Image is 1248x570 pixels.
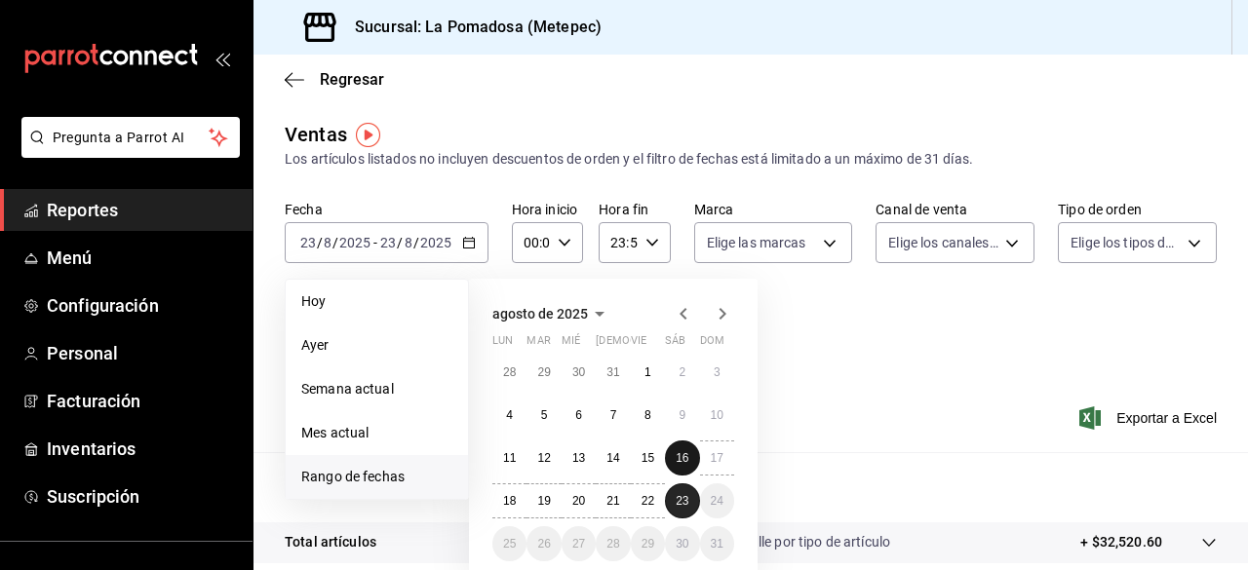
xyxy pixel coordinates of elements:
button: 13 de agosto de 2025 [562,440,596,475]
abbr: miércoles [562,334,580,355]
button: 30 de agosto de 2025 [665,526,699,561]
button: agosto de 2025 [492,302,611,325]
button: 25 de agosto de 2025 [492,526,526,561]
input: -- [323,235,332,250]
span: Mes actual [301,423,452,443]
abbr: 31 de julio de 2025 [606,365,619,379]
button: 31 de julio de 2025 [596,355,630,390]
button: 24 de agosto de 2025 [700,483,734,518]
span: Configuración [47,292,237,319]
abbr: 28 de julio de 2025 [503,365,516,379]
abbr: 7 de agosto de 2025 [610,408,617,422]
div: Ventas [285,120,347,149]
abbr: 20 de agosto de 2025 [572,494,585,508]
abbr: 17 de agosto de 2025 [711,451,723,465]
span: Menú [47,245,237,271]
abbr: 10 de agosto de 2025 [711,408,723,422]
button: open_drawer_menu [214,51,230,66]
button: 29 de julio de 2025 [526,355,561,390]
button: 28 de julio de 2025 [492,355,526,390]
abbr: 2 de agosto de 2025 [679,365,685,379]
span: agosto de 2025 [492,306,588,322]
abbr: 22 de agosto de 2025 [642,494,654,508]
abbr: 21 de agosto de 2025 [606,494,619,508]
span: Elige los canales de venta [888,233,998,252]
button: 17 de agosto de 2025 [700,440,734,475]
abbr: 31 de agosto de 2025 [711,537,723,551]
span: Reportes [47,197,237,223]
input: ---- [338,235,371,250]
span: Facturación [47,388,237,414]
span: Exportar a Excel [1083,406,1217,430]
button: 23 de agosto de 2025 [665,483,699,518]
span: Elige las marcas [707,233,806,252]
span: Rango de fechas [301,467,452,487]
abbr: 24 de agosto de 2025 [711,494,723,508]
p: + $32,520.60 [1080,532,1162,552]
button: 4 de agosto de 2025 [492,398,526,433]
label: Hora fin [599,203,670,216]
button: 16 de agosto de 2025 [665,440,699,475]
button: 14 de agosto de 2025 [596,440,630,475]
abbr: 11 de agosto de 2025 [503,451,516,465]
abbr: 6 de agosto de 2025 [575,408,582,422]
input: -- [404,235,413,250]
button: 2 de agosto de 2025 [665,355,699,390]
input: -- [299,235,317,250]
button: 29 de agosto de 2025 [631,526,665,561]
label: Tipo de orden [1058,203,1217,216]
button: 20 de agosto de 2025 [562,483,596,518]
button: 21 de agosto de 2025 [596,483,630,518]
img: Tooltip marker [356,123,380,147]
abbr: 16 de agosto de 2025 [676,451,688,465]
abbr: 8 de agosto de 2025 [644,408,651,422]
button: Regresar [285,70,384,89]
button: 12 de agosto de 2025 [526,440,561,475]
abbr: 9 de agosto de 2025 [679,408,685,422]
span: Hoy [301,291,452,312]
abbr: 30 de julio de 2025 [572,365,585,379]
button: 10 de agosto de 2025 [700,398,734,433]
span: / [317,235,323,250]
abbr: 19 de agosto de 2025 [537,494,550,508]
abbr: 1 de agosto de 2025 [644,365,651,379]
span: / [332,235,338,250]
abbr: 27 de agosto de 2025 [572,537,585,551]
span: - [373,235,377,250]
a: Pregunta a Parrot AI [14,141,240,162]
div: Los artículos listados no incluyen descuentos de orden y el filtro de fechas está limitado a un m... [285,149,1217,170]
label: Canal de venta [876,203,1034,216]
abbr: 26 de agosto de 2025 [537,537,550,551]
button: 8 de agosto de 2025 [631,398,665,433]
span: Elige los tipos de orden [1071,233,1181,252]
button: 18 de agosto de 2025 [492,483,526,518]
span: Semana actual [301,379,452,399]
input: ---- [419,235,452,250]
button: 3 de agosto de 2025 [700,355,734,390]
button: 11 de agosto de 2025 [492,440,526,475]
span: Suscripción [47,483,237,510]
p: Total artículos [285,532,376,552]
abbr: 13 de agosto de 2025 [572,451,585,465]
button: 31 de agosto de 2025 [700,526,734,561]
button: 19 de agosto de 2025 [526,483,561,518]
abbr: 4 de agosto de 2025 [506,408,513,422]
span: / [397,235,403,250]
span: Pregunta a Parrot AI [53,128,210,148]
button: 7 de agosto de 2025 [596,398,630,433]
abbr: viernes [631,334,646,355]
button: 28 de agosto de 2025 [596,526,630,561]
abbr: sábado [665,334,685,355]
h3: Sucursal: La Pomadosa (Metepec) [339,16,602,39]
abbr: 12 de agosto de 2025 [537,451,550,465]
button: Pregunta a Parrot AI [21,117,240,158]
abbr: lunes [492,334,513,355]
button: 15 de agosto de 2025 [631,440,665,475]
abbr: 30 de agosto de 2025 [676,537,688,551]
abbr: 29 de agosto de 2025 [642,537,654,551]
label: Fecha [285,203,488,216]
abbr: jueves [596,334,711,355]
abbr: 15 de agosto de 2025 [642,451,654,465]
button: 30 de julio de 2025 [562,355,596,390]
